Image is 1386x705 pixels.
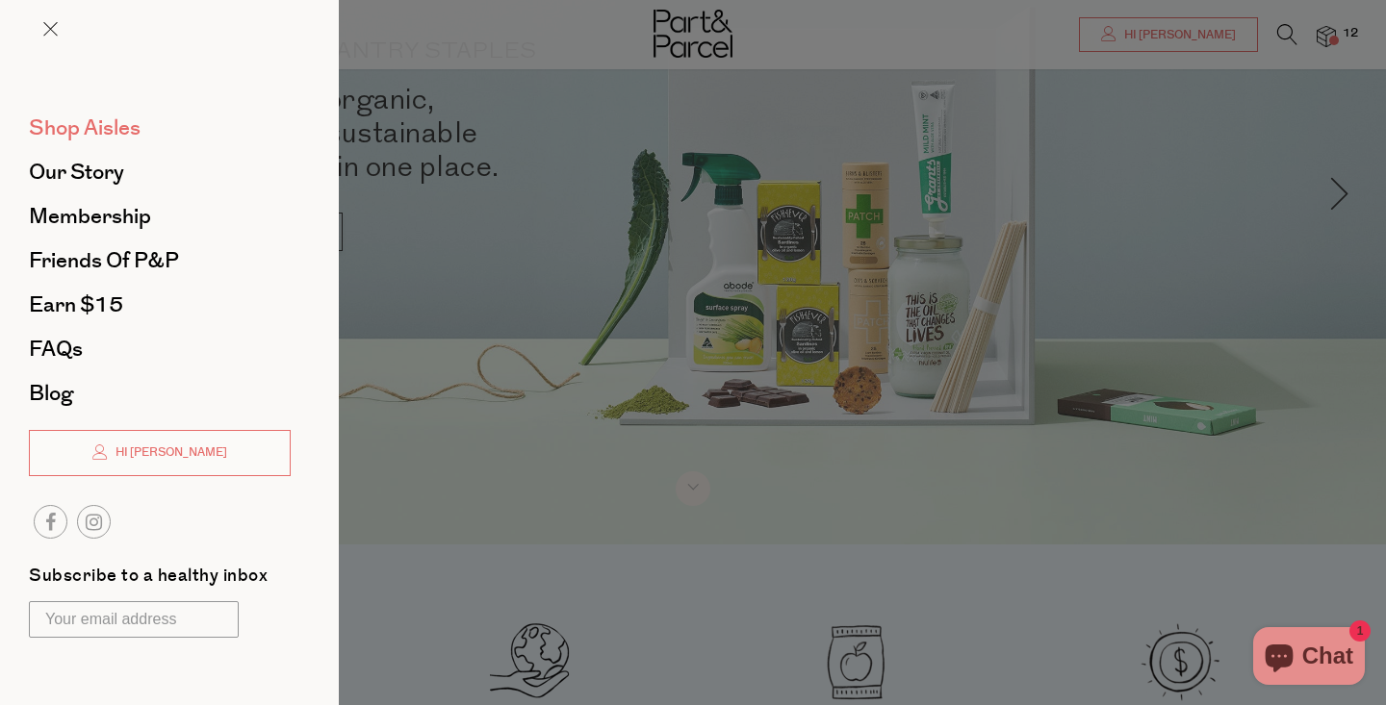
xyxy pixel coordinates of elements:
a: FAQs [29,339,291,360]
a: Our Story [29,162,291,183]
input: Your email address [29,601,239,638]
span: Shop Aisles [29,113,141,143]
a: Earn $15 [29,294,291,315]
inbox-online-store-chat: Shopify online store chat [1247,627,1371,690]
span: Hi [PERSON_NAME] [111,444,227,461]
span: Our Story [29,157,124,188]
a: Membership [29,206,291,227]
span: FAQs [29,334,83,365]
label: Subscribe to a healthy inbox [29,567,268,592]
a: Blog [29,383,291,404]
span: Friends of P&P [29,245,179,276]
span: Earn $15 [29,290,123,320]
span: Membership [29,201,151,232]
span: Blog [29,378,73,409]
a: Friends of P&P [29,250,291,271]
a: Shop Aisles [29,117,291,138]
a: Hi [PERSON_NAME] [29,430,291,476]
